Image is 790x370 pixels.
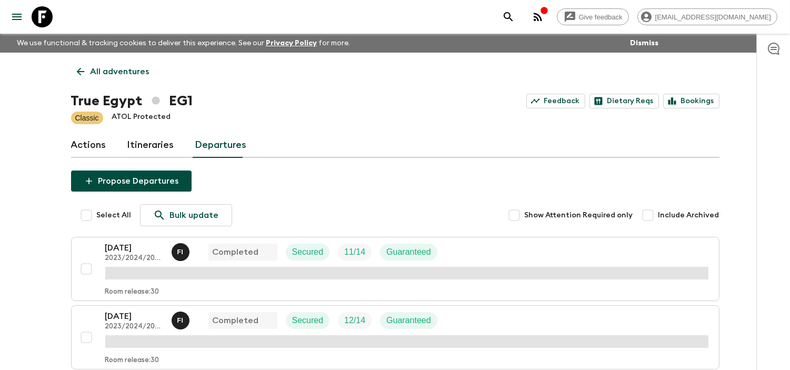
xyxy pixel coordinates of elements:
[75,113,99,123] p: Classic
[140,204,232,226] a: Bulk update
[344,314,365,327] p: 12 / 14
[386,314,431,327] p: Guaranteed
[105,356,159,365] p: Room release: 30
[71,305,719,369] button: [DATE]2023/2024/2025Faten IbrahimCompletedSecuredTrip FillGuaranteedRoom release:30
[105,310,163,323] p: [DATE]
[195,133,247,158] a: Departures
[658,210,719,221] span: Include Archived
[213,246,259,258] p: Completed
[573,13,628,21] span: Give feedback
[105,288,159,296] p: Room release: 30
[97,210,132,221] span: Select All
[292,246,324,258] p: Secured
[663,94,719,108] a: Bookings
[338,312,372,329] div: Trip Fill
[627,36,661,51] button: Dismiss
[172,315,192,323] span: Faten Ibrahim
[637,8,777,25] div: [EMAIL_ADDRESS][DOMAIN_NAME]
[386,246,431,258] p: Guaranteed
[589,94,659,108] a: Dietary Reqs
[91,65,149,78] p: All adventures
[286,244,330,261] div: Secured
[71,133,106,158] a: Actions
[292,314,324,327] p: Secured
[71,237,719,301] button: [DATE]2023/2024/2025Faten IbrahimCompletedSecuredTrip FillGuaranteedRoom release:30
[112,112,171,124] p: ATOL Protected
[105,323,163,331] p: 2023/2024/2025
[266,39,317,47] a: Privacy Policy
[105,254,163,263] p: 2023/2024/2025
[170,209,219,222] p: Bulk update
[127,133,174,158] a: Itineraries
[71,171,192,192] button: Propose Departures
[71,91,193,112] h1: True Egypt EG1
[105,242,163,254] p: [DATE]
[71,61,155,82] a: All adventures
[557,8,629,25] a: Give feedback
[172,246,192,255] span: Faten Ibrahim
[525,210,633,221] span: Show Attention Required only
[649,13,777,21] span: [EMAIL_ADDRESS][DOMAIN_NAME]
[498,6,519,27] button: search adventures
[344,246,365,258] p: 11 / 14
[338,244,372,261] div: Trip Fill
[526,94,585,108] a: Feedback
[213,314,259,327] p: Completed
[6,6,27,27] button: menu
[13,34,354,53] p: We use functional & tracking cookies to deliver this experience. See our for more.
[286,312,330,329] div: Secured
